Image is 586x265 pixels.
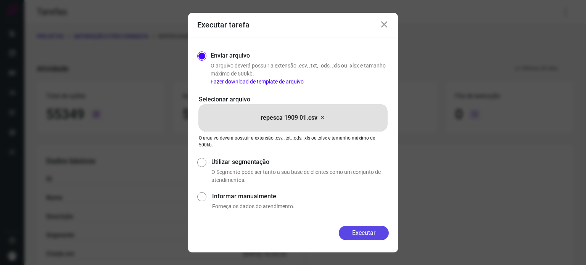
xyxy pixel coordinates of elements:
p: O arquivo deverá possuir a extensão .csv, .txt, .ods, .xls ou .xlsx e tamanho máximo de 500kb. [199,135,387,148]
label: Informar manualmente [212,192,389,201]
p: Forneça os dados do atendimento. [212,202,389,210]
label: Enviar arquivo [211,51,250,60]
h3: Executar tarefa [197,20,250,29]
p: repesca 1909 01.csv [261,113,317,122]
a: Fazer download de template de arquivo [211,79,304,85]
p: O Segmento pode ser tanto a sua base de clientes como um conjunto de atendimentos. [211,168,389,184]
p: Selecionar arquivo [199,95,387,104]
label: Utilizar segmentação [211,157,389,167]
p: O arquivo deverá possuir a extensão .csv, .txt, .ods, .xls ou .xlsx e tamanho máximo de 500kb. [211,62,389,86]
button: Executar [339,226,389,240]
